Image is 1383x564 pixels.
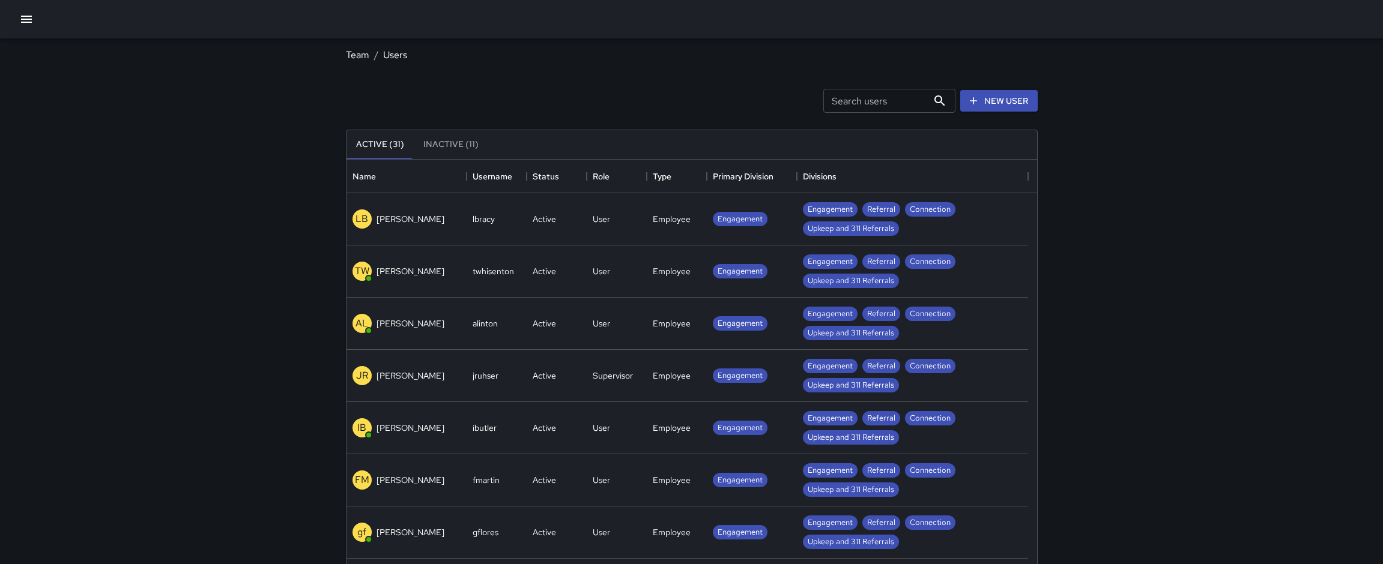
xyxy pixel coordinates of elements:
div: Employee [653,317,691,329]
div: Primary Division [713,160,773,193]
span: Upkeep and 311 Referrals [803,432,899,443]
li: / [374,48,378,62]
span: Engagement [713,370,767,382]
div: User [593,317,610,329]
span: Referral [862,361,900,372]
span: Engagement [803,413,858,424]
span: Referral [862,413,900,424]
span: Connection [905,256,955,268]
button: Inactive (11) [414,130,488,159]
span: Referral [862,256,900,268]
div: Status [527,160,587,193]
span: Connection [905,413,955,424]
a: New User [960,90,1038,112]
span: Engagement [803,308,858,320]
span: Upkeep and 311 Referrals [803,275,899,287]
span: Referral [862,308,900,320]
span: Upkeep and 311 Referrals [803,223,899,235]
span: Engagement [713,527,767,538]
span: Referral [862,465,900,476]
div: Role [587,160,647,193]
div: alinton [473,317,498,329]
div: Divisions [797,160,1028,193]
span: Upkeep and 311 Referrals [803,536,899,548]
div: Active [533,422,556,434]
p: gf [357,525,366,539]
div: Employee [653,265,691,277]
div: Name [353,160,376,193]
div: ibutler [473,422,497,434]
div: fmartin [473,474,500,486]
p: JR [356,368,368,383]
span: Connection [905,517,955,529]
div: Active [533,265,556,277]
span: Engagement [803,361,858,372]
a: Team [346,49,369,61]
span: Connection [905,361,955,372]
div: User [593,422,610,434]
div: Active [533,526,556,538]
span: Engagement [803,204,858,215]
p: [PERSON_NAME] [377,422,444,434]
div: jruhser [473,370,498,382]
div: lbracy [473,213,495,225]
span: Engagement [713,475,767,486]
div: gflores [473,526,498,538]
div: twhisenton [473,265,514,277]
p: [PERSON_NAME] [377,213,444,225]
div: Employee [653,474,691,486]
div: Type [653,160,671,193]
p: [PERSON_NAME] [377,526,444,538]
button: Active (31) [347,130,414,159]
div: Role [593,160,610,193]
span: Upkeep and 311 Referrals [803,328,899,339]
div: Divisions [803,160,837,193]
div: Username [473,160,512,193]
div: Active [533,213,556,225]
p: [PERSON_NAME] [377,474,444,486]
span: Referral [862,204,900,215]
span: Referral [862,517,900,529]
div: Employee [653,526,691,538]
span: Engagement [713,422,767,434]
div: User [593,265,610,277]
span: Upkeep and 311 Referrals [803,484,899,496]
div: Employee [653,213,691,225]
span: Engagement [803,256,858,268]
div: Employee [653,422,691,434]
p: TW [355,264,369,278]
p: FM [355,473,369,487]
div: Name [347,160,467,193]
span: Connection [905,308,955,320]
span: Engagement [803,517,858,529]
span: Upkeep and 311 Referrals [803,380,899,391]
p: AL [356,316,368,331]
span: Connection [905,204,955,215]
p: [PERSON_NAME] [377,317,444,329]
p: [PERSON_NAME] [377,265,444,277]
div: Supervisor [593,370,633,382]
div: Username [467,160,527,193]
div: User [593,213,610,225]
div: Active [533,370,556,382]
span: Engagement [713,318,767,329]
span: Engagement [803,465,858,476]
div: Type [647,160,707,193]
div: Active [533,317,556,329]
p: LB [356,212,368,226]
span: Engagement [713,266,767,277]
div: User [593,474,610,486]
a: Users [383,49,407,61]
div: Primary Division [707,160,797,193]
span: Engagement [713,214,767,225]
p: [PERSON_NAME] [377,370,444,382]
span: Connection [905,465,955,476]
div: Employee [653,370,691,382]
div: Status [533,160,559,193]
div: User [593,526,610,538]
div: Active [533,474,556,486]
p: IB [357,421,366,435]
